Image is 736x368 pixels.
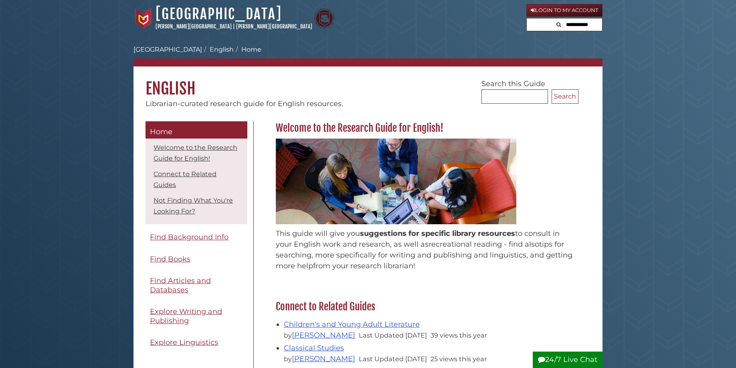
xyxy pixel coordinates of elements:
[146,303,247,330] a: Explore Writing and Publishing
[146,334,247,352] a: Explore Linguistics
[150,255,190,263] span: Find Books
[359,331,427,339] span: Last Updated [DATE]
[272,122,578,135] h2: Welcome to the Research Guide for English!
[313,261,415,270] span: from your research librarian!
[276,229,560,249] span: to consult in your English work and research, as well as
[133,8,154,28] img: Calvin University
[359,355,427,363] span: Last Updated [DATE]
[552,89,578,104] button: Search
[146,250,247,268] a: Find Books
[233,23,235,30] span: |
[526,4,603,17] a: Login to My Account
[146,228,247,246] a: Find Background Info
[146,272,247,299] a: Find Articles and Databases
[154,170,216,189] a: Connect to Related Guides
[554,18,564,29] button: Search
[292,331,355,340] a: [PERSON_NAME]
[150,233,228,241] span: Find Background Info
[150,276,211,294] span: Find Articles and Databases
[276,228,574,271] p: recreational reading tips for searching, more specifically for writing and publishing and linguis...
[360,229,515,238] span: suggestions for specific library resources
[150,127,172,136] span: Home
[133,45,603,66] nav: breadcrumb
[314,8,334,28] img: Calvin Theological Seminary
[133,46,202,53] a: [GEOGRAPHIC_DATA]
[276,229,360,238] span: This guide will give you
[431,355,487,363] span: 25 views this year
[234,45,261,54] li: Home
[210,46,234,53] a: English
[156,23,232,30] a: [PERSON_NAME][GEOGRAPHIC_DATA]
[533,352,603,368] button: 24/7 Live Chat
[502,240,539,249] span: - find also
[150,307,222,325] span: Explore Writing and Publishing
[154,144,237,162] a: Welcome to the Research Guide for English!
[284,320,420,329] a: Children's and Young Adult Literature
[284,331,357,339] span: by
[150,338,218,347] span: Explore Linguistics
[284,344,344,352] a: Classical Studies
[431,331,487,339] span: 39 views this year
[556,22,561,27] i: Search
[292,354,355,363] a: [PERSON_NAME]
[236,23,312,30] a: [PERSON_NAME][GEOGRAPHIC_DATA]
[154,197,233,215] a: Not Finding What You're Looking For?
[146,121,247,139] a: Home
[284,355,357,363] span: by
[272,300,578,313] h2: Connect to Related Guides
[133,66,603,99] h1: English
[146,99,343,108] span: Librarian-curated research guide for English resources.
[156,5,282,23] a: [GEOGRAPHIC_DATA]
